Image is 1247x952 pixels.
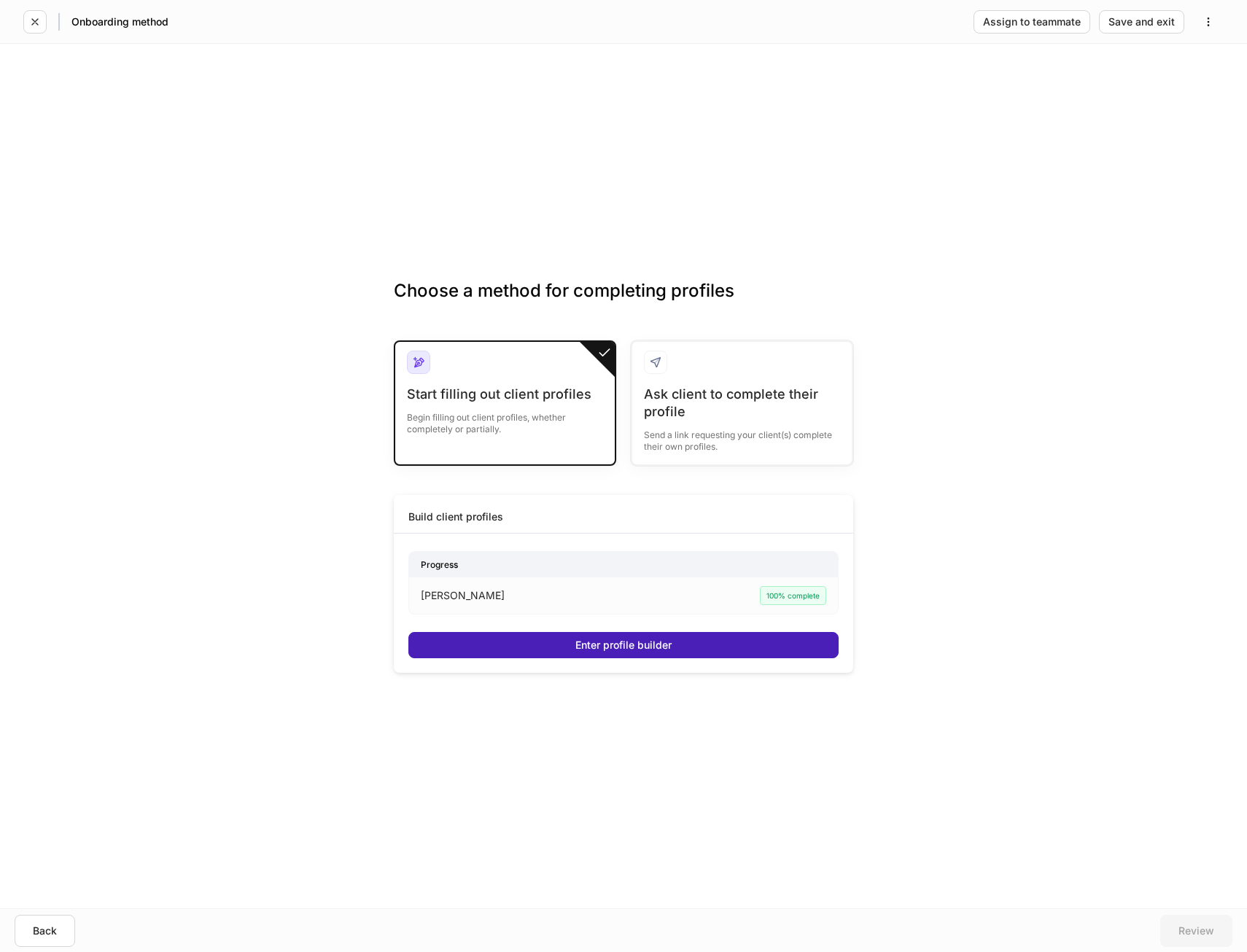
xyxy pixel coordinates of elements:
h5: Onboarding method [71,15,168,29]
div: Build client profiles [408,510,503,524]
p: [PERSON_NAME] [421,588,505,603]
div: Start filling out client profiles [407,386,603,403]
div: Ask client to complete their profile [644,386,840,421]
div: Progress [409,552,838,577]
div: Back [33,926,57,936]
div: 100% complete [760,586,826,605]
div: Assign to teammate [983,17,1081,27]
h3: Choose a method for completing profiles [394,279,853,326]
button: Back [15,915,75,947]
div: Send a link requesting your client(s) complete their own profiles. [644,421,840,453]
div: Enter profile builder [575,640,672,650]
button: Assign to teammate [974,10,1090,34]
button: Enter profile builder [408,632,839,658]
div: Save and exit [1108,17,1175,27]
div: Begin filling out client profiles, whether completely or partially. [407,403,603,435]
button: Save and exit [1099,10,1184,34]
